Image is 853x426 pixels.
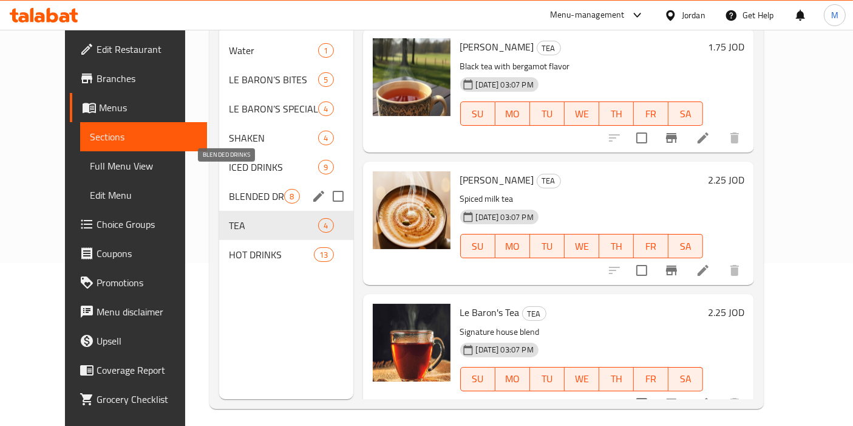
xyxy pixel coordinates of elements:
span: 4 [319,220,333,232]
span: Select to update [629,125,654,151]
span: [DATE] 03:07 PM [471,79,539,91]
span: [DATE] 03:07 PM [471,344,539,356]
a: Choice Groups [70,210,208,239]
img: Chai Latte [373,171,450,249]
span: Coupons [97,246,198,261]
span: Edit Menu [90,188,198,202]
div: items [314,247,333,262]
button: WE [565,101,599,126]
button: MO [495,234,530,258]
button: edit [310,187,328,205]
div: ICED DRINKS9 [219,153,353,182]
span: BLENDED DRINKS [229,189,284,204]
div: HOT DRINKS13 [219,240,353,269]
span: Menus [99,100,198,115]
span: TU [535,370,560,388]
div: LE BARON’S BITES [229,72,318,87]
a: Coverage Report [70,356,208,385]
span: 1 [319,45,333,57]
button: delete [720,256,749,285]
button: FR [634,101,668,126]
p: Spiced milk tea [460,191,704,207]
button: SU [460,234,495,258]
span: TH [604,370,629,388]
div: items [284,189,299,204]
span: Select to update [629,258,654,283]
a: Menu disclaimer [70,297,208,326]
a: Menus [70,93,208,122]
a: Branches [70,64,208,93]
span: HOT DRINKS [229,247,314,262]
span: 8 [285,191,299,202]
span: SU [466,105,491,123]
span: Grocery Checklist [97,392,198,407]
div: Jordan [682,9,705,22]
span: Water [229,43,318,58]
span: 9 [319,162,333,173]
span: [PERSON_NAME] [460,171,534,189]
button: TU [530,234,565,258]
button: Branch-specific-item [657,389,686,418]
span: 4 [319,132,333,144]
span: FR [639,370,664,388]
button: TH [599,367,634,391]
span: TU [535,238,560,255]
span: SA [673,370,698,388]
span: Menu disclaimer [97,304,198,319]
span: MO [500,370,525,388]
button: TH [599,234,634,258]
span: M [831,9,838,22]
span: TEA [537,174,560,188]
button: Branch-specific-item [657,256,686,285]
span: SA [673,105,698,123]
span: ICED DRINKS [229,160,318,174]
span: SU [466,370,491,388]
nav: Menu sections [219,31,353,274]
span: FR [639,105,664,123]
span: TU [535,105,560,123]
span: MO [500,238,525,255]
span: Edit Restaurant [97,42,198,57]
a: Full Menu View [80,151,208,180]
button: delete [720,123,749,153]
button: FR [634,234,668,258]
span: TH [604,238,629,255]
div: items [318,101,333,116]
span: TEA [229,218,318,233]
span: Full Menu View [90,159,198,173]
a: Edit Menu [80,180,208,210]
div: items [318,131,333,145]
a: Promotions [70,268,208,297]
span: WE [569,105,594,123]
span: LE BARON’S SPECIAL [229,101,318,116]
div: items [318,72,333,87]
div: LE BARON’S SPECIAL4 [219,94,353,123]
button: WE [565,367,599,391]
span: SHAKEN [229,131,318,145]
span: WE [569,370,594,388]
span: Choice Groups [97,217,198,232]
span: Upsell [97,334,198,348]
h6: 2.25 JOD [708,304,744,321]
button: SA [668,101,703,126]
span: Sections [90,129,198,144]
button: FR [634,367,668,391]
img: Earl Grey [373,38,450,116]
span: [PERSON_NAME] [460,38,534,56]
button: MO [495,101,530,126]
div: items [318,160,333,174]
div: TEA [537,174,561,188]
button: Branch-specific-item [657,123,686,153]
span: Coverage Report [97,363,198,377]
div: SHAKEN4 [219,123,353,153]
span: TEA [523,307,546,321]
a: Edit menu item [696,396,710,411]
span: Promotions [97,275,198,290]
div: LE BARON’S BITES5 [219,65,353,94]
span: SA [673,238,698,255]
span: 4 [319,103,333,115]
